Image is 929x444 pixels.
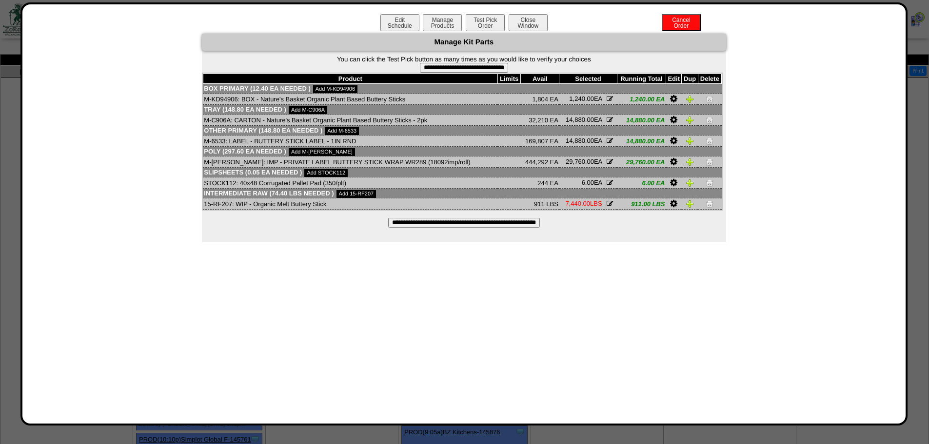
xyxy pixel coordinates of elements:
[289,106,327,114] a: Add M-C906A
[203,84,721,94] td: Box Primary (12.40 EA needed )
[617,74,666,84] th: Running Total
[617,94,666,105] td: 1,240.00 EA
[565,200,590,207] span: 7,440.00
[203,126,721,135] td: Other Primary (148.80 EA needed )
[565,200,602,207] span: LBS
[203,74,497,84] th: Product
[202,56,726,73] form: You can click the Test Pick button as many times as you would like to verify your choices
[559,74,617,84] th: Selected
[203,156,497,168] td: M-[PERSON_NAME]: IMP - PRIVATE LABEL BUTTERY STICK WRAP WR289 (18092imp/roll)
[569,95,594,102] span: 1,240.00
[423,14,462,31] button: ManageProducts
[666,74,682,84] th: Edit
[203,189,721,198] td: Intermediate Raw (74.40 LBS needed )
[521,198,559,210] td: 911 LBS
[566,116,594,123] span: 14,880.00
[566,158,594,165] span: 29,760.00
[509,14,548,31] button: CloseWindow
[508,22,549,29] a: CloseWindow
[203,177,497,189] td: STOCK112: 40x48 Corrugated Pallet Pad (350/plt)
[521,94,559,105] td: 1,804 EA
[706,95,713,103] img: Delete Item
[706,158,713,166] img: Delete Item
[566,137,594,144] span: 14,880.00
[304,169,348,177] a: Add STOCK112
[313,85,357,93] a: Add M-KD94906
[569,95,602,102] span: EA
[686,200,694,208] img: Duplicate Item
[582,179,594,186] span: 6.00
[686,158,694,166] img: Duplicate Item
[203,198,497,210] td: 15-RF207: WIP - Organic Melt Buttery Stick
[203,135,497,147] td: M-6533: LABEL - BUTTERY STICK LABEL - 1IN RND
[566,158,602,165] span: EA
[521,115,559,126] td: 32,210 EA
[617,177,666,189] td: 6.00 EA
[706,116,713,124] img: Delete Item
[380,14,419,31] button: EditSchedule
[521,177,559,189] td: 244 EA
[521,74,559,84] th: Avail
[203,115,497,126] td: M-C906A: CARTON - Nature's Basket Organic Plant Based Buttery Sticks - 2pk
[698,74,721,84] th: Delete
[662,14,701,31] button: CancelOrder
[582,179,602,186] span: EA
[203,105,721,115] td: Tray (148.80 EA needed )
[203,147,721,156] td: Poly (297.60 EA needed )
[203,94,497,105] td: M-KD94906: BOX - Nature's Basket Organic Plant Based Buttery Sticks
[617,135,666,147] td: 14,880.00 EA
[336,190,376,198] a: Add 15-RF207
[497,74,521,84] th: Limits
[203,168,721,177] td: Slipsheets (0.05 EA needed )
[566,137,602,144] span: EA
[521,135,559,147] td: 169,807 EA
[202,34,726,51] div: Manage Kit Parts
[617,198,666,210] td: 911.00 LBS
[682,74,698,84] th: Dup
[706,179,713,187] img: Delete Item
[566,116,602,123] span: EA
[325,127,359,135] a: Add M-6533
[706,200,713,208] img: Delete Item
[617,156,666,168] td: 29,760.00 EA
[686,116,694,124] img: Duplicate Item
[686,179,694,187] img: Duplicate Item
[686,137,694,145] img: Duplicate Item
[289,148,355,156] a: Add M-[PERSON_NAME]
[706,137,713,145] img: Delete Item
[617,115,666,126] td: 14,880.00 EA
[521,156,559,168] td: 444,292 EA
[686,95,694,103] img: Duplicate Item
[466,14,505,31] button: Test PickOrder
